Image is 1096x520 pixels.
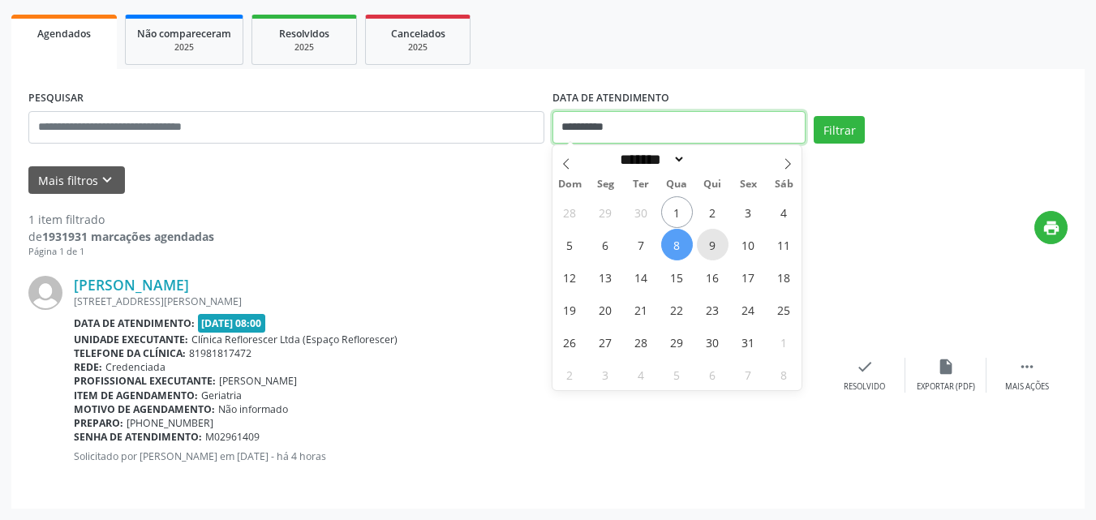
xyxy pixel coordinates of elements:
[625,261,657,293] span: Outubro 14, 2025
[625,196,657,228] span: Setembro 30, 2025
[74,449,824,463] p: Solicitado por [PERSON_NAME] em [DATE] - há 4 horas
[661,326,693,358] span: Outubro 29, 2025
[768,294,800,325] span: Outubro 25, 2025
[377,41,458,54] div: 2025
[37,27,91,41] span: Agendados
[590,196,621,228] span: Setembro 29, 2025
[552,179,588,190] span: Dom
[554,326,586,358] span: Outubro 26, 2025
[554,229,586,260] span: Outubro 5, 2025
[1042,219,1060,237] i: print
[937,358,955,376] i: insert_drive_file
[28,86,84,111] label: PESQUISAR
[768,359,800,390] span: Novembro 8, 2025
[625,359,657,390] span: Novembro 4, 2025
[198,314,266,333] span: [DATE] 08:00
[625,294,657,325] span: Outubro 21, 2025
[98,171,116,189] i: keyboard_arrow_down
[590,294,621,325] span: Outubro 20, 2025
[201,389,242,402] span: Geriatria
[590,326,621,358] span: Outubro 27, 2025
[733,196,764,228] span: Outubro 3, 2025
[137,27,231,41] span: Não compareceram
[191,333,398,346] span: Clínica Reflorescer Ltda (Espaço Reflorescer)
[74,294,824,308] div: [STREET_ADDRESS][PERSON_NAME]
[74,316,195,330] b: Data de atendimento:
[105,360,165,374] span: Credenciada
[768,196,800,228] span: Outubro 4, 2025
[814,116,865,144] button: Filtrar
[697,294,729,325] span: Outubro 23, 2025
[137,41,231,54] div: 2025
[659,179,694,190] span: Qua
[74,346,186,360] b: Telefone da clínica:
[42,229,214,244] strong: 1931931 marcações agendadas
[661,196,693,228] span: Outubro 1, 2025
[733,359,764,390] span: Novembro 7, 2025
[189,346,251,360] span: 81981817472
[768,326,800,358] span: Novembro 1, 2025
[205,430,260,444] span: M02961409
[74,402,215,416] b: Motivo de agendamento:
[74,360,102,374] b: Rede:
[733,261,764,293] span: Outubro 17, 2025
[661,261,693,293] span: Outubro 15, 2025
[625,326,657,358] span: Outubro 28, 2025
[74,389,198,402] b: Item de agendamento:
[661,229,693,260] span: Outubro 8, 2025
[74,430,202,444] b: Senha de atendimento:
[74,416,123,430] b: Preparo:
[844,381,885,393] div: Resolvido
[768,261,800,293] span: Outubro 18, 2025
[554,196,586,228] span: Setembro 28, 2025
[768,229,800,260] span: Outubro 11, 2025
[279,27,329,41] span: Resolvidos
[733,326,764,358] span: Outubro 31, 2025
[28,228,214,245] div: de
[264,41,345,54] div: 2025
[74,276,189,294] a: [PERSON_NAME]
[661,294,693,325] span: Outubro 22, 2025
[218,402,288,416] span: Não informado
[615,151,686,168] select: Month
[856,358,874,376] i: check
[74,333,188,346] b: Unidade executante:
[1005,381,1049,393] div: Mais ações
[127,416,213,430] span: [PHONE_NUMBER]
[733,229,764,260] span: Outubro 10, 2025
[766,179,802,190] span: Sáb
[28,166,125,195] button: Mais filtroskeyboard_arrow_down
[552,86,669,111] label: DATA DE ATENDIMENTO
[661,359,693,390] span: Novembro 5, 2025
[697,229,729,260] span: Outubro 9, 2025
[28,211,214,228] div: 1 item filtrado
[697,359,729,390] span: Novembro 6, 2025
[623,179,659,190] span: Ter
[554,261,586,293] span: Outubro 12, 2025
[625,229,657,260] span: Outubro 7, 2025
[1034,211,1068,244] button: print
[590,229,621,260] span: Outubro 6, 2025
[391,27,445,41] span: Cancelados
[697,196,729,228] span: Outubro 2, 2025
[686,151,739,168] input: Year
[219,374,297,388] span: [PERSON_NAME]
[694,179,730,190] span: Qui
[730,179,766,190] span: Sex
[697,326,729,358] span: Outubro 30, 2025
[554,359,586,390] span: Novembro 2, 2025
[697,261,729,293] span: Outubro 16, 2025
[1018,358,1036,376] i: 
[733,294,764,325] span: Outubro 24, 2025
[554,294,586,325] span: Outubro 19, 2025
[590,261,621,293] span: Outubro 13, 2025
[28,245,214,259] div: Página 1 de 1
[587,179,623,190] span: Seg
[74,374,216,388] b: Profissional executante:
[28,276,62,310] img: img
[590,359,621,390] span: Novembro 3, 2025
[917,381,975,393] div: Exportar (PDF)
